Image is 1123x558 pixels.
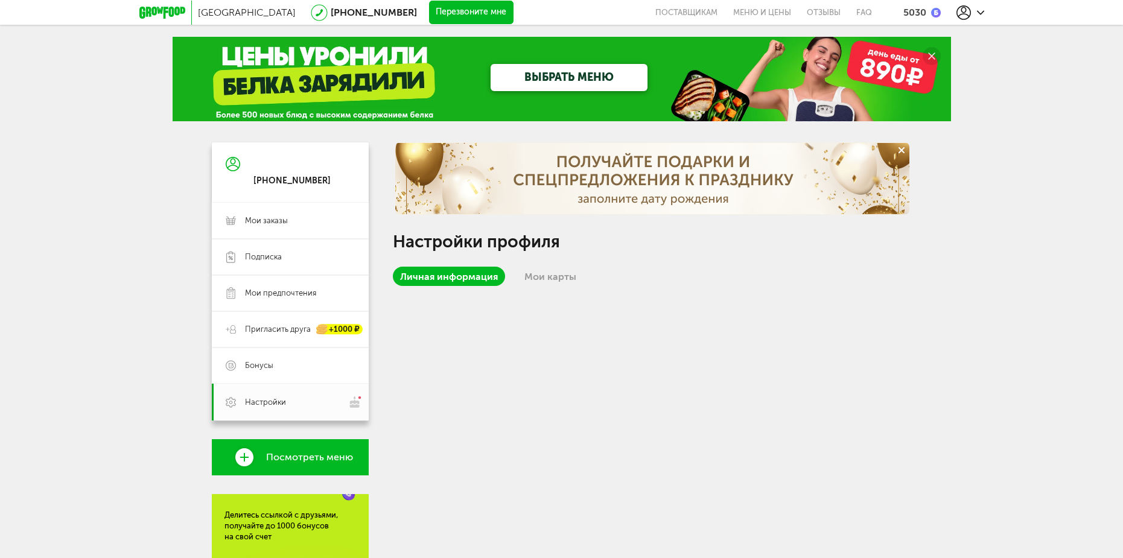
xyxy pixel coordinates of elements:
a: Мои заказы [212,203,369,239]
span: [GEOGRAPHIC_DATA] [198,7,296,18]
span: Пригласить друга [245,324,311,335]
a: Посмотреть меню [212,439,369,475]
span: Мои предпочтения [245,288,316,299]
div: Делитесь ссылкой с друзьями, получайте до 1000 бонусов на свой счет [224,510,356,542]
a: Настройки [212,384,369,420]
a: Подписка [212,239,369,275]
a: Мои предпочтения [212,275,369,311]
span: Бонусы [245,360,273,371]
h1: Настройки профиля [393,234,912,250]
div: 5030 [903,7,926,18]
div: [PHONE_NUMBER] [253,176,331,186]
a: ВЫБРАТЬ МЕНЮ [491,64,647,91]
a: Личная информация [393,267,505,286]
div: +1000 ₽ [317,325,363,335]
span: Подписка [245,252,282,262]
a: Пригласить друга +1000 ₽ [212,311,369,347]
span: Мои заказы [245,215,288,226]
a: Мои карты [517,267,584,286]
button: Перезвоните мне [429,1,514,25]
img: bonus_b.cdccf46.png [931,8,941,17]
span: Посмотреть меню [266,452,353,463]
a: [PHONE_NUMBER] [331,7,417,18]
a: Бонусы [212,347,369,384]
span: Настройки [245,397,286,408]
